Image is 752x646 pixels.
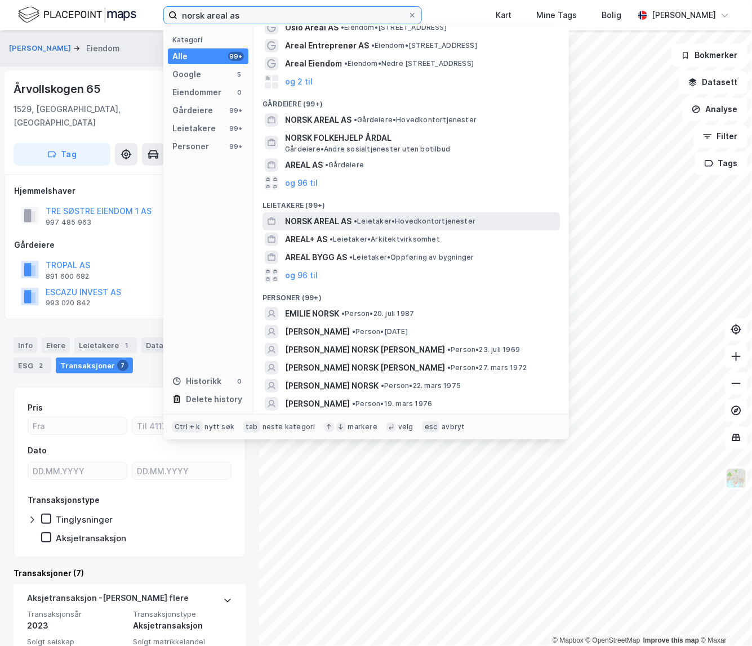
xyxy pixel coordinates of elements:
span: Eiendom • Nedre [STREET_ADDRESS] [344,59,474,68]
span: NORSK AREAL AS [285,113,351,127]
span: Gårdeiere • Hovedkontortjenester [354,115,477,124]
span: Gårdeiere • Andre sosialtjenester uten botilbud [285,145,450,154]
div: 2 [35,360,47,371]
span: • [354,115,357,124]
div: 99+ [228,52,244,61]
div: nytt søk [205,422,235,431]
span: EMILIE NORSK [285,307,339,320]
a: Improve this map [643,636,699,644]
div: Årvollskogen 65 [14,80,103,98]
div: 99+ [228,124,244,133]
div: Aksjetransaksjon [133,619,232,632]
span: • [349,253,353,261]
div: Alle [172,50,188,63]
span: Person • 22. mars 1975 [381,381,461,390]
button: Datasett [679,71,747,93]
span: • [352,399,355,408]
div: Hjemmelshaver [14,184,245,198]
span: Areal Eiendom [285,57,342,70]
div: 993 020 842 [46,299,90,308]
div: 0 [235,377,244,386]
button: og 96 til [285,176,318,190]
div: Tinglysninger [56,514,113,525]
span: Eiendom • [STREET_ADDRESS] [371,41,477,50]
span: [PERSON_NAME] NORSK [PERSON_NAME] [285,343,445,357]
div: Transaksjoner [56,358,133,373]
div: 2023 [27,619,126,632]
button: og 2 til [285,75,313,88]
div: Historikk [172,375,221,388]
span: Transaksjonsår [27,609,126,619]
div: Personer [172,140,209,153]
div: Ctrl + k [172,421,203,433]
button: Analyse [682,98,747,121]
div: 997 485 963 [46,218,91,227]
div: Eiendommer [172,86,221,99]
div: Eiendom [86,42,120,55]
div: Transaksjoner (7) [14,567,246,580]
div: Transaksjonstype [28,493,100,507]
input: DD.MM.YYYY [28,462,127,479]
div: 891 600 682 [46,272,89,281]
span: NORSK FOLKEHJELP ÅRDAL [285,131,555,145]
span: AREAL AS [285,158,323,172]
div: Pris [28,401,43,415]
span: Person • 19. mars 1976 [352,399,432,408]
div: Aksjetransaksjon - [PERSON_NAME] flere [27,591,189,609]
span: Oslo Areal AS [285,21,339,34]
div: Google [172,68,201,81]
span: • [341,309,345,318]
span: Eiendom • [STREET_ADDRESS] [341,23,447,32]
div: Datasett [141,337,197,353]
button: [PERSON_NAME] [9,43,73,54]
div: 99+ [228,106,244,115]
input: Søk på adresse, matrikkel, gårdeiere, leietakere eller personer [177,7,408,24]
span: • [447,363,451,372]
button: og 96 til [285,269,318,282]
div: avbryt [442,422,465,431]
div: Leietakere (99+) [253,192,569,212]
button: Tags [695,152,747,175]
a: OpenStreetMap [586,636,640,644]
button: Bokmerker [671,44,747,66]
span: Person • 23. juli 1969 [447,345,520,354]
span: [PERSON_NAME] NORSK [PERSON_NAME] [285,361,445,375]
div: neste kategori [262,422,315,431]
img: Z [726,467,747,489]
div: 1 [121,340,132,351]
span: [PERSON_NAME] NORSK [285,379,379,393]
div: Personer (99+) [253,284,569,305]
input: Fra [28,417,127,434]
span: [PERSON_NAME] [285,325,350,338]
input: Til 4117500 [132,417,231,434]
span: Transaksjonstype [133,609,232,619]
span: [PERSON_NAME] [285,397,350,411]
span: AREAL BYGG AS [285,251,347,264]
span: • [344,59,348,68]
div: Aksjetransaksjon [56,533,126,543]
span: Areal Entreprenør AS [285,39,369,52]
div: Kart [496,8,511,22]
iframe: Chat Widget [696,592,752,646]
div: Kategori [172,35,248,44]
div: 7 [117,360,128,371]
span: Leietaker • Hovedkontortjenester [354,217,475,226]
span: • [325,161,328,169]
input: DD.MM.YYYY [132,462,231,479]
span: • [381,381,384,390]
div: Gårdeiere [14,238,245,252]
a: Mapbox [553,636,584,644]
div: 0 [235,88,244,97]
div: ESG [14,358,51,373]
div: Gårdeiere [172,104,213,117]
div: velg [398,422,413,431]
span: • [330,235,333,243]
div: Delete history [186,393,242,406]
span: Gårdeiere [325,161,364,170]
button: Tag [14,143,110,166]
div: Leietakere [172,122,216,135]
button: Filter [693,125,747,148]
span: • [352,327,355,336]
span: Person • 27. mars 1972 [447,363,527,372]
